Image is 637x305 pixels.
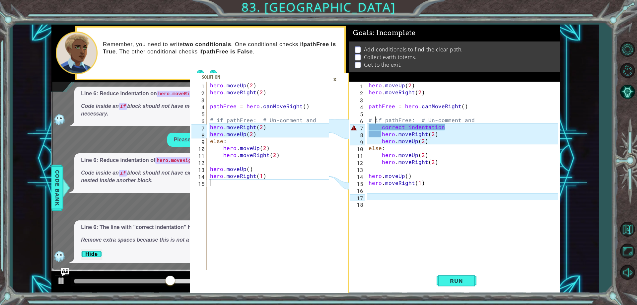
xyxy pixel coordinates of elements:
[350,187,365,194] div: 16
[53,113,66,126] img: AI
[618,82,637,102] button: AI Hint
[350,90,365,97] div: 2
[350,138,365,145] div: 9
[81,103,230,116] em: Code inside an block should not have more spaces than necessary.
[437,270,476,292] button: Shift+Enter: Run current code.
[350,111,365,117] div: 5
[81,237,235,243] em: Remove extra spaces because this is not a valid line of code.
[373,29,416,37] span: : Incomplete
[350,194,365,201] div: 17
[330,74,340,85] div: ×
[191,111,207,117] div: 5
[353,29,416,37] span: Goals
[191,159,207,166] div: 12
[618,241,637,261] button: Maximize Browser
[350,166,365,173] div: 13
[81,249,102,260] button: Hide
[350,173,365,180] div: 14
[157,91,208,97] code: hero.moveRight(2)
[191,104,207,111] div: 4
[350,201,365,208] div: 18
[191,124,207,131] div: 7
[191,83,207,90] div: 1
[119,170,127,177] code: if
[191,117,207,124] div: 6
[618,219,637,239] button: Back to Map
[52,168,63,208] span: Code Bank
[191,97,207,104] div: 3
[155,157,207,164] code: hero.moveRight(2)
[103,41,340,55] p: Remember, you need to write . One conditional checks if . The other conditional checks if .
[55,275,68,288] button: Ctrl + P: Play
[61,268,69,276] button: Ask AI
[191,138,207,145] div: 9
[81,90,258,98] p: Line 6: Reduce indentation on
[81,157,258,164] p: Line 6: Reduce indentation of
[81,170,246,183] em: Code inside an block should not have extra spaces unless it is nested inside another block.
[350,145,365,152] div: 10
[81,224,254,231] p: Line 6: The line with "correct indentation" has too much indentation.
[191,173,207,180] div: 14
[191,166,207,173] div: 13
[350,180,365,187] div: 15
[364,46,463,53] p: Add conditionals to find the clear path.
[350,104,365,111] div: 4
[191,180,207,187] div: 15
[350,159,365,166] div: 12
[350,117,365,124] div: 6
[443,277,469,284] span: Run
[53,250,66,263] img: AI
[350,131,365,138] div: 8
[191,145,207,152] div: 10
[618,61,637,80] button: Restart Level
[191,152,207,159] div: 11
[618,218,637,240] a: Back to Map
[618,263,637,282] button: Mute
[350,152,365,159] div: 11
[350,124,365,131] div: 7
[364,61,402,68] p: Get to the exit.
[618,40,637,59] button: Level Options
[174,136,237,144] p: Please explain this error.
[350,97,365,104] div: 3
[183,41,231,47] strong: two conditionals
[191,90,207,97] div: 2
[350,83,365,90] div: 1
[199,74,224,80] div: Solution
[191,131,207,138] div: 8
[119,103,127,110] code: if
[364,53,417,61] p: Collect earth totems.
